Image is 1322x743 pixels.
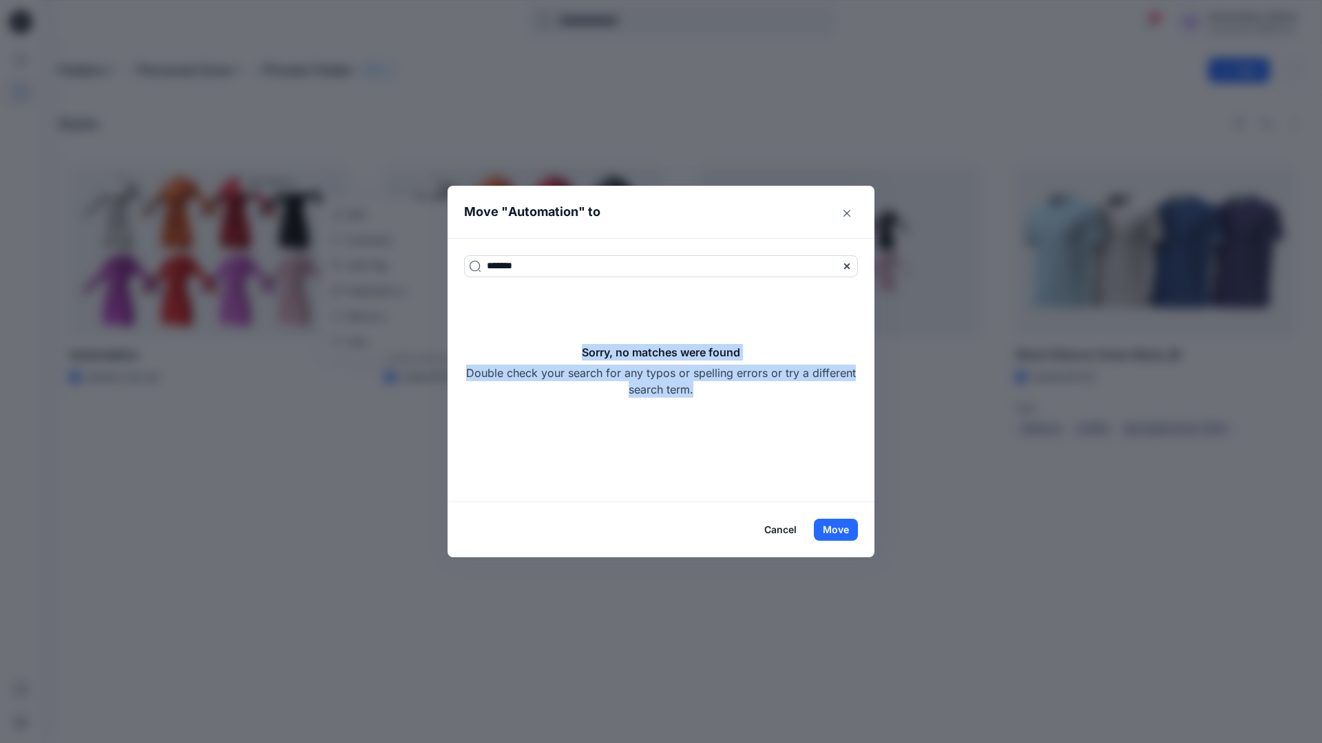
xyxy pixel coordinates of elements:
button: Close [836,202,858,224]
button: Cancel [755,519,806,541]
button: Move [814,519,858,541]
header: Move " " to [448,186,853,238]
p: Automation [508,202,578,222]
p: Double check your search for any typos or spelling errors or try a different search term. [464,365,858,398]
h5: Sorry, no matches were found [582,344,740,360]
